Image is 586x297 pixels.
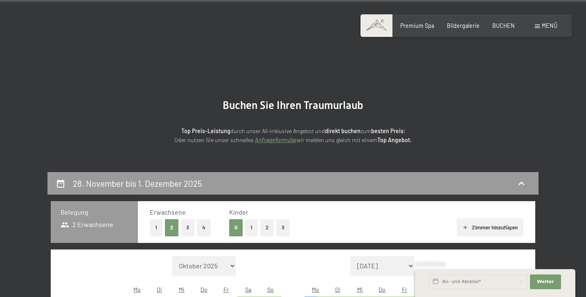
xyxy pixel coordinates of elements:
[379,286,385,293] abbr: Donnerstag
[312,286,319,293] abbr: Montag
[492,22,515,29] a: BUCHEN
[276,219,290,236] button: 3
[457,218,523,236] button: Zimmer hinzufügen
[113,127,473,145] p: durch unser All-inklusive Angebot und zum ! Oder nutzen Sie unser schnelles wir melden uns gleich...
[223,99,363,111] span: Buchen Sie Ihren Traumurlaub
[229,208,248,216] span: Kinder
[267,286,274,293] abbr: Sonntag
[61,208,128,217] h3: Belegung
[260,219,274,236] button: 2
[325,127,361,134] strong: direkt buchen
[133,286,141,293] abbr: Montag
[179,286,185,293] abbr: Mittwoch
[530,274,561,289] button: Weiter
[542,22,557,29] span: Menü
[165,219,178,236] button: 2
[335,286,340,293] abbr: Dienstag
[402,286,407,293] abbr: Freitag
[223,286,229,293] abbr: Freitag
[181,219,194,236] button: 3
[157,286,162,293] abbr: Dienstag
[197,219,211,236] button: 4
[415,261,446,266] span: Schnellanfrage
[371,127,403,134] strong: besten Preis
[255,136,297,143] a: Anfrageformular
[447,22,480,29] a: Bildergalerie
[245,219,258,236] button: 1
[201,286,207,293] abbr: Donnerstag
[150,219,162,236] button: 1
[357,286,363,293] abbr: Mittwoch
[150,208,186,216] span: Erwachsene
[377,136,412,143] strong: Top Angebot.
[181,127,230,134] strong: Top Preis-Leistung
[245,286,251,293] abbr: Samstag
[73,178,202,188] h2: 28. November bis 1. Dezember 2025
[537,279,554,285] span: Weiter
[229,219,243,236] button: 0
[61,220,113,229] span: 2 Erwachsene
[400,22,434,29] a: Premium Spa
